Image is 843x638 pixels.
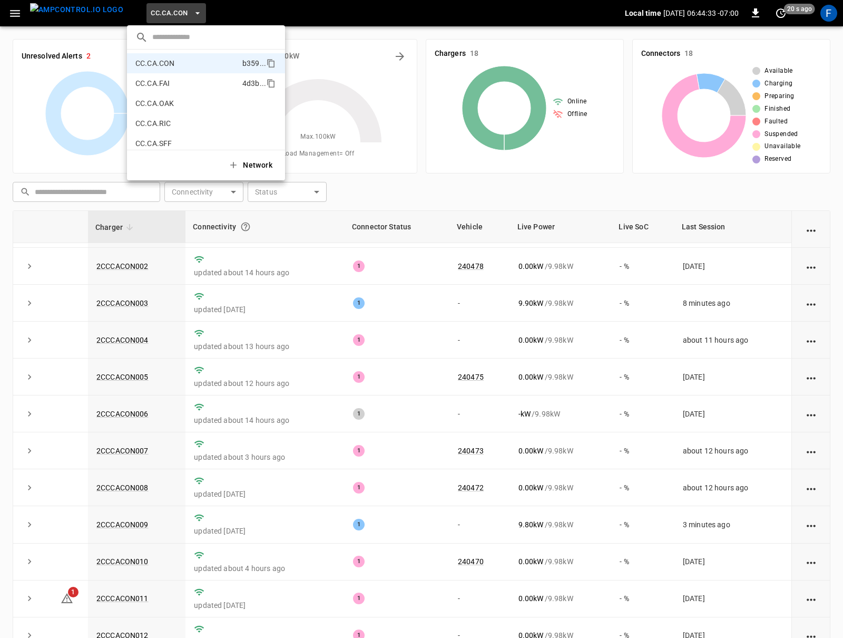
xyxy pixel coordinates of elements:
[135,58,238,69] p: CC.CA.CON
[222,154,281,176] button: Network
[135,98,238,109] p: CC.CA.OAK
[135,118,239,129] p: CC.CA.RIC
[135,78,238,89] p: CC.CA.FAI
[135,138,240,149] p: CC.CA.SFF
[266,77,277,90] div: copy
[266,57,277,70] div: copy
